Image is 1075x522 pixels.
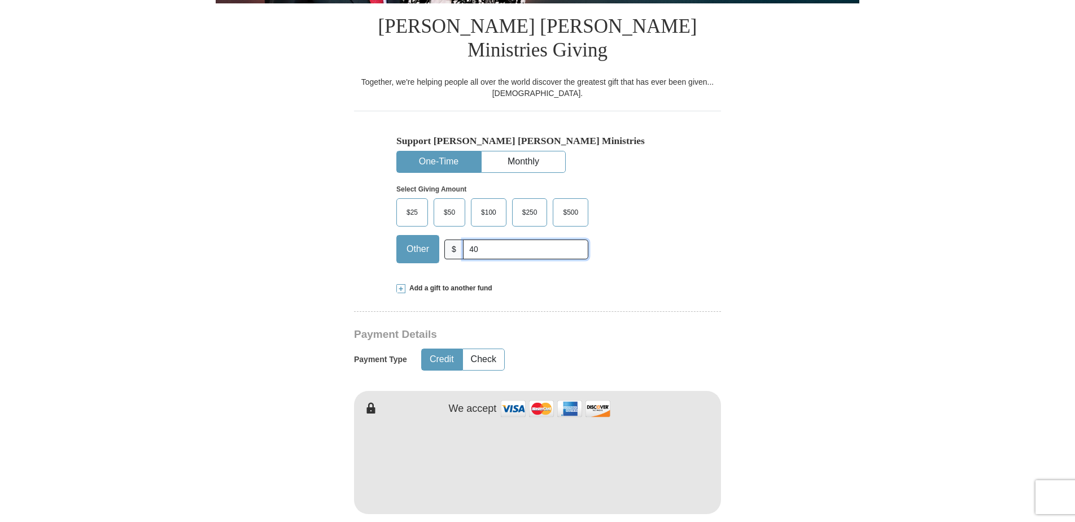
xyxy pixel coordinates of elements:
[354,328,642,341] h3: Payment Details
[354,76,721,99] div: Together, we're helping people all over the world discover the greatest gift that has ever been g...
[401,241,435,258] span: Other
[475,204,502,221] span: $100
[449,403,497,415] h4: We accept
[354,355,407,364] h5: Payment Type
[397,151,480,172] button: One-Time
[354,3,721,76] h1: [PERSON_NAME] [PERSON_NAME] Ministries Giving
[557,204,584,221] span: $500
[422,349,462,370] button: Credit
[444,240,464,259] span: $
[482,151,565,172] button: Monthly
[463,349,504,370] button: Check
[438,204,461,221] span: $50
[405,284,492,293] span: Add a gift to another fund
[396,135,679,147] h5: Support [PERSON_NAME] [PERSON_NAME] Ministries
[396,185,466,193] strong: Select Giving Amount
[499,397,612,421] img: credit cards accepted
[517,204,543,221] span: $250
[401,204,423,221] span: $25
[463,240,588,259] input: Other Amount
